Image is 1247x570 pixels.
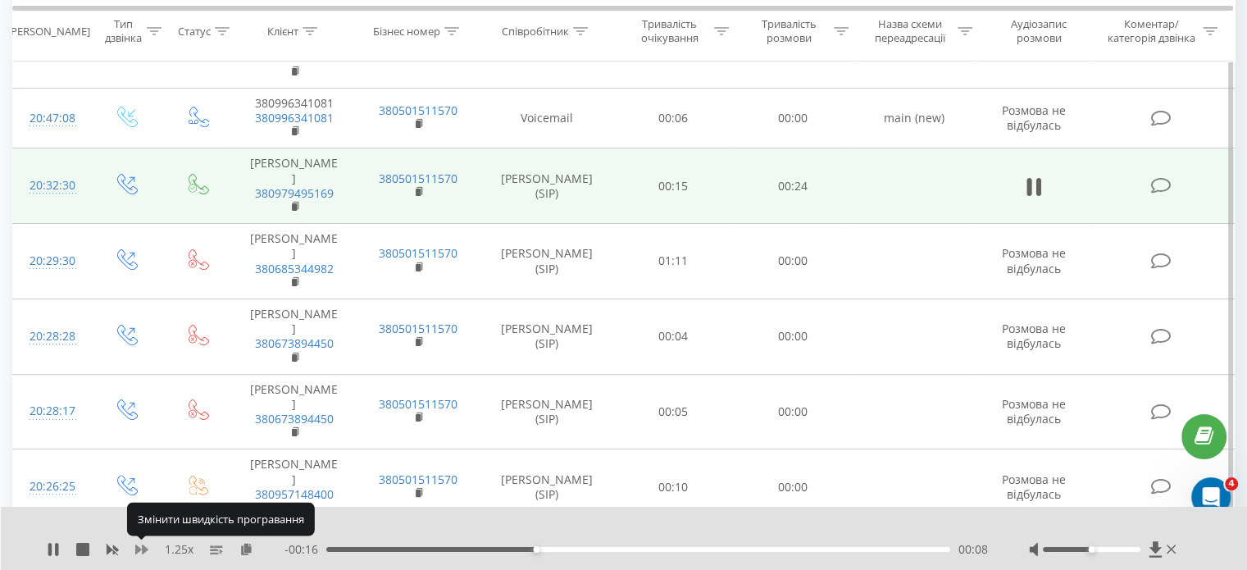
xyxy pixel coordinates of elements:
td: [PERSON_NAME] [232,449,356,525]
td: main (new) [852,88,976,148]
span: 4 [1225,477,1238,490]
span: 1.25 x [165,541,193,558]
td: 00:00 [733,88,852,148]
td: 00:06 [614,88,733,148]
a: 380501511570 [379,171,457,186]
td: [PERSON_NAME] [232,299,356,374]
td: 380996341081 [232,88,356,148]
td: [PERSON_NAME] (SIP) [480,374,614,449]
div: Тривалість очікування [629,17,711,45]
td: [PERSON_NAME] (SIP) [480,148,614,224]
div: Назва схеми переадресації [867,17,953,45]
a: 380996341081 [255,110,334,125]
td: [PERSON_NAME] [232,224,356,299]
div: Змінити швидкість програвання [127,503,315,536]
div: Співробітник [502,24,569,38]
div: 20:26:25 [30,471,73,503]
div: 20:29:30 [30,245,73,277]
td: [PERSON_NAME] (SIP) [480,224,614,299]
span: Розмова не відбулась [1002,396,1066,426]
a: 380501511570 [379,245,457,261]
div: Статус [178,24,211,38]
td: [PERSON_NAME] (SIP) [480,449,614,525]
td: 00:00 [733,449,852,525]
td: [PERSON_NAME] (SIP) [480,299,614,374]
div: Тривалість розмови [748,17,830,45]
div: Коментар/категорія дзвінка [1103,17,1199,45]
td: 00:05 [614,374,733,449]
a: 380685344982 [255,261,334,276]
td: 00:15 [614,148,733,224]
a: 380673894450 [255,335,334,351]
span: Розмова не відбулась [1002,103,1066,133]
div: Accessibility label [533,546,539,553]
td: 00:00 [733,299,852,374]
a: 380501511570 [379,103,457,118]
td: 00:00 [733,224,852,299]
div: [PERSON_NAME] [7,24,90,38]
div: Бізнес номер [373,24,440,38]
span: 00:08 [958,541,988,558]
td: 00:24 [733,148,852,224]
span: Розмова не відбулась [1002,321,1066,351]
td: [PERSON_NAME] [232,148,356,224]
iframe: Intercom live chat [1191,477,1231,517]
div: Accessibility label [1088,546,1095,553]
div: 20:28:28 [30,321,73,353]
td: Voicemail [480,88,614,148]
div: Аудіозапис розмови [991,17,1087,45]
a: 380501511570 [379,396,457,412]
td: [PERSON_NAME] [232,374,356,449]
a: 380501511570 [379,472,457,487]
span: Розмова не відбулась [1002,472,1066,502]
div: 20:32:30 [30,170,73,202]
td: 00:00 [733,374,852,449]
span: - 00:16 [284,541,326,558]
div: Тип дзвінка [103,17,142,45]
div: 20:28:17 [30,395,73,427]
td: 00:04 [614,299,733,374]
a: 380979495169 [255,185,334,201]
span: Розмова не відбулась [1002,245,1066,276]
a: 380501511570 [379,321,457,336]
a: 380673894450 [255,411,334,426]
a: 380957148400 [255,486,334,502]
div: Клієнт [267,24,298,38]
a: 380978065537 [255,50,334,66]
td: 01:11 [614,224,733,299]
td: 00:10 [614,449,733,525]
div: 20:47:08 [30,103,73,135]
